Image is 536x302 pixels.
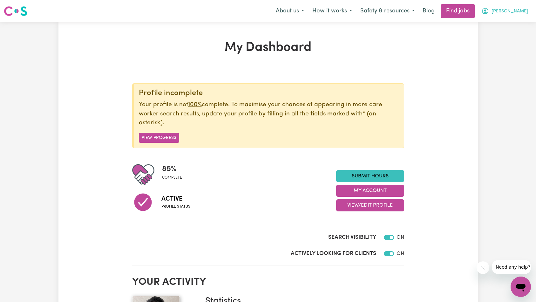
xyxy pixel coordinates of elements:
span: Profile status [161,204,190,209]
a: Submit Hours [336,170,404,182]
button: View Progress [139,133,179,143]
div: Profile completeness: 85% [162,163,187,186]
div: Profile incomplete [139,89,399,98]
button: Safety & resources [356,4,419,18]
span: Active [161,194,190,204]
img: Careseekers logo [4,5,27,17]
a: Find jobs [441,4,475,18]
button: About us [272,4,308,18]
u: 100% [188,102,202,108]
p: Your profile is not complete. To maximise your chances of appearing in more care worker search re... [139,100,399,128]
label: Actively Looking for Clients [291,250,376,258]
span: complete [162,175,182,181]
button: View/Edit Profile [336,199,404,211]
span: 85 % [162,163,182,175]
a: Careseekers logo [4,4,27,18]
span: [PERSON_NAME] [492,8,528,15]
button: My Account [477,4,532,18]
iframe: Message from company [492,260,531,274]
span: ON [397,235,404,240]
span: ON [397,251,404,256]
h1: My Dashboard [132,40,404,55]
h2: Your activity [132,276,404,288]
a: Blog [419,4,438,18]
button: My Account [336,185,404,197]
button: How it works [308,4,356,18]
iframe: Close message [477,261,489,274]
label: Search Visibility [328,233,376,242]
iframe: Button to launch messaging window [511,277,531,297]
